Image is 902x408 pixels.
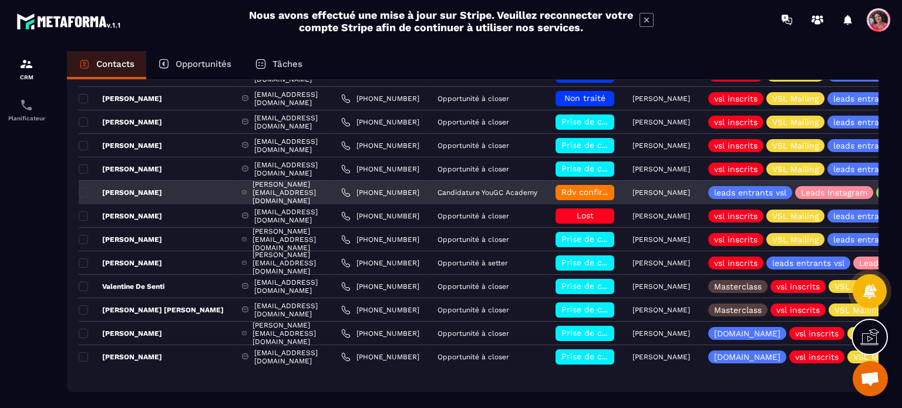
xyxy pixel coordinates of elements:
[714,259,758,267] p: vsl inscrits
[146,51,243,79] a: Opportunités
[437,188,537,197] p: Candidature YouGC Academy
[79,235,162,244] p: [PERSON_NAME]
[561,164,670,173] span: Prise de contact effectuée
[561,258,670,267] span: Prise de contact effectuée
[776,306,820,314] p: vsl inscrits
[341,352,419,362] a: [PHONE_NUMBER]
[341,188,419,197] a: [PHONE_NUMBER]
[632,141,690,150] p: [PERSON_NAME]
[437,235,509,244] p: Opportunité à closer
[341,235,419,244] a: [PHONE_NUMBER]
[3,89,50,130] a: schedulerschedulerPlanificateur
[561,187,628,197] span: Rdv confirmé ✅
[437,353,509,361] p: Opportunité à closer
[632,306,690,314] p: [PERSON_NAME]
[437,165,509,173] p: Opportunité à closer
[79,188,162,197] p: [PERSON_NAME]
[341,211,419,221] a: [PHONE_NUMBER]
[801,188,867,197] p: Leads Instagram
[577,211,594,220] span: Lost
[67,51,146,79] a: Contacts
[3,48,50,89] a: formationformationCRM
[437,118,509,126] p: Opportunité à closer
[79,258,162,268] p: [PERSON_NAME]
[79,211,162,221] p: [PERSON_NAME]
[776,282,820,291] p: vsl inscrits
[272,59,302,69] p: Tâches
[714,329,780,338] p: [DOMAIN_NAME]
[714,165,758,173] p: vsl inscrits
[632,259,690,267] p: [PERSON_NAME]
[79,282,164,291] p: Valentine De Senti
[341,141,419,150] a: [PHONE_NUMBER]
[714,118,758,126] p: vsl inscrits
[714,212,758,220] p: vsl inscrits
[834,282,881,291] p: VSL Mailing
[3,115,50,122] p: Planificateur
[248,9,634,33] h2: Nous avons effectué une mise à jour sur Stripe. Veuillez reconnecter votre compte Stripe afin de ...
[561,281,670,291] span: Prise de contact effectuée
[341,117,419,127] a: [PHONE_NUMBER]
[795,329,839,338] p: vsl inscrits
[561,140,670,150] span: Prise de contact effectuée
[772,118,819,126] p: VSL Mailing
[79,141,162,150] p: [PERSON_NAME]
[341,329,419,338] a: [PHONE_NUMBER]
[632,118,690,126] p: [PERSON_NAME]
[437,306,509,314] p: Opportunité à closer
[834,306,881,314] p: VSL Mailing
[561,305,670,314] span: Prise de contact effectuée
[79,329,162,338] p: [PERSON_NAME]
[632,235,690,244] p: [PERSON_NAME]
[19,57,33,71] img: formation
[714,235,758,244] p: vsl inscrits
[341,164,419,174] a: [PHONE_NUMBER]
[96,59,134,69] p: Contacts
[795,353,839,361] p: vsl inscrits
[714,141,758,150] p: vsl inscrits
[437,259,508,267] p: Opportunité à setter
[3,74,50,80] p: CRM
[772,212,819,220] p: VSL Mailing
[561,234,670,244] span: Prise de contact effectuée
[561,117,670,126] span: Prise de contact effectuée
[772,165,819,173] p: VSL Mailing
[632,329,690,338] p: [PERSON_NAME]
[561,352,670,361] span: Prise de contact effectuée
[772,259,844,267] p: leads entrants vsl
[714,306,762,314] p: Masterclass
[341,258,419,268] a: [PHONE_NUMBER]
[79,352,162,362] p: [PERSON_NAME]
[714,188,786,197] p: leads entrants vsl
[341,282,419,291] a: [PHONE_NUMBER]
[19,98,33,112] img: scheduler
[632,165,690,173] p: [PERSON_NAME]
[437,95,509,103] p: Opportunité à closer
[341,305,419,315] a: [PHONE_NUMBER]
[714,282,762,291] p: Masterclass
[632,95,690,103] p: [PERSON_NAME]
[772,141,819,150] p: VSL Mailing
[632,188,690,197] p: [PERSON_NAME]
[632,282,690,291] p: [PERSON_NAME]
[564,93,605,103] span: Non traité
[79,94,162,103] p: [PERSON_NAME]
[79,305,224,315] p: [PERSON_NAME] [PERSON_NAME]
[772,235,819,244] p: VSL Mailing
[176,59,231,69] p: Opportunités
[714,353,780,361] p: [DOMAIN_NAME]
[437,141,509,150] p: Opportunité à closer
[79,164,162,174] p: [PERSON_NAME]
[853,353,900,361] p: VSL Mailing
[437,212,509,220] p: Opportunité à closer
[632,353,690,361] p: [PERSON_NAME]
[437,329,509,338] p: Opportunité à closer
[772,95,819,103] p: VSL Mailing
[632,212,690,220] p: [PERSON_NAME]
[16,11,122,32] img: logo
[243,51,314,79] a: Tâches
[714,95,758,103] p: vsl inscrits
[437,282,509,291] p: Opportunité à closer
[341,94,419,103] a: [PHONE_NUMBER]
[561,328,670,338] span: Prise de contact effectuée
